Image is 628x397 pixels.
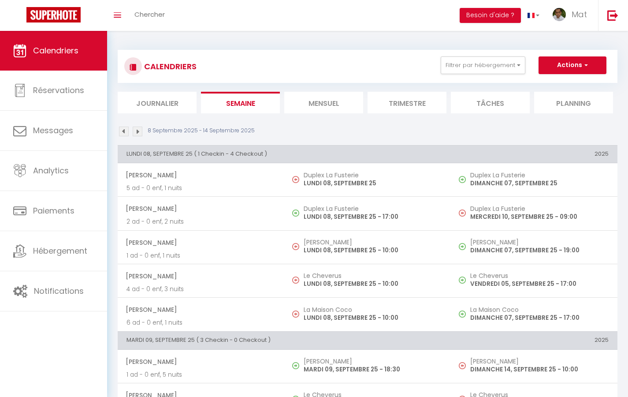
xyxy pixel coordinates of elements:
[539,56,606,74] button: Actions
[470,205,609,212] h5: Duplex La Fusterie
[459,362,466,369] img: NO IMAGE
[201,92,280,113] li: Semaine
[470,306,609,313] h5: La Maison Coco
[292,176,299,183] img: NO IMAGE
[126,370,275,379] p: 1 ad - 0 enf, 5 nuits
[304,313,442,322] p: LUNDI 08, SEPTEMBRE 25 - 10:00
[572,9,587,20] span: Mat
[284,92,363,113] li: Mensuel
[126,234,275,251] span: [PERSON_NAME]
[126,251,275,260] p: 1 ad - 0 enf, 1 nuits
[304,205,442,212] h5: Duplex La Fusterie
[33,125,73,136] span: Messages
[470,272,609,279] h5: Le Cheverus
[292,277,299,284] img: NO IMAGE
[459,243,466,250] img: NO IMAGE
[459,210,466,217] img: NO IMAGE
[118,145,451,163] th: LUNDI 08, SEPTEMBRE 25 ( 1 Checkin - 4 Checkout )
[470,246,609,255] p: DIMANCHE 07, SEPTEMBRE 25 - 19:00
[126,301,275,318] span: [PERSON_NAME]
[33,205,74,216] span: Paiements
[304,239,442,246] h5: [PERSON_NAME]
[304,172,442,179] h5: Duplex La Fusterie
[451,332,617,349] th: 2025
[304,365,442,374] p: MARDI 09, SEPTEMBRE 25 - 18:30
[451,145,617,163] th: 2025
[118,92,197,113] li: Journalier
[126,184,275,193] p: 5 ad - 0 enf, 1 nuits
[470,172,609,179] h5: Duplex La Fusterie
[470,179,609,188] p: DIMANCHE 07, SEPTEMBRE 25
[459,311,466,318] img: NO IMAGE
[304,212,442,221] p: LUNDI 08, SEPTEMBRE 25 - 17:00
[304,272,442,279] h5: Le Cheverus
[33,165,69,176] span: Analytics
[459,277,466,284] img: NO IMAGE
[33,245,87,256] span: Hébergement
[126,200,275,217] span: [PERSON_NAME]
[607,10,618,21] img: logout
[451,92,530,113] li: Tâches
[292,243,299,250] img: NO IMAGE
[368,92,446,113] li: Trimestre
[148,127,255,135] p: 8 Septembre 2025 - 14 Septembre 2025
[304,306,442,313] h5: La Maison Coco
[470,212,609,221] p: MERCREDI 10, SEPTEMBRE 25 - 09:00
[126,217,275,226] p: 2 ad - 0 enf, 2 nuits
[441,56,525,74] button: Filtrer par hébergement
[126,318,275,327] p: 6 ad - 0 enf, 1 nuits
[292,311,299,318] img: NO IMAGE
[118,332,451,349] th: MARDI 09, SEPTEMBRE 25 ( 3 Checkin - 0 Checkout )
[553,8,566,21] img: ...
[134,10,165,19] span: Chercher
[304,179,442,188] p: LUNDI 08, SEPTEMBRE 25
[33,85,84,96] span: Réservations
[126,167,275,184] span: [PERSON_NAME]
[26,7,81,22] img: Super Booking
[470,365,609,374] p: DIMANCHE 14, SEPTEMBRE 25 - 10:00
[470,279,609,288] p: VENDREDI 05, SEPTEMBRE 25 - 17:00
[534,92,613,113] li: Planning
[142,56,197,76] h3: CALENDRIERS
[304,246,442,255] p: LUNDI 08, SEPTEMBRE 25 - 10:00
[304,358,442,365] h5: [PERSON_NAME]
[470,313,609,322] p: DIMANCHE 07, SEPTEMBRE 25 - 17:00
[470,358,609,365] h5: [PERSON_NAME]
[460,8,521,23] button: Besoin d'aide ?
[34,285,84,296] span: Notifications
[304,279,442,288] p: LUNDI 08, SEPTEMBRE 25 - 10:00
[33,45,78,56] span: Calendriers
[126,353,275,370] span: [PERSON_NAME]
[459,176,466,183] img: NO IMAGE
[126,268,275,285] span: [PERSON_NAME]
[7,4,33,30] button: Ouvrir le widget de chat LiveChat
[126,285,275,294] p: 4 ad - 0 enf, 3 nuits
[470,239,609,246] h5: [PERSON_NAME]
